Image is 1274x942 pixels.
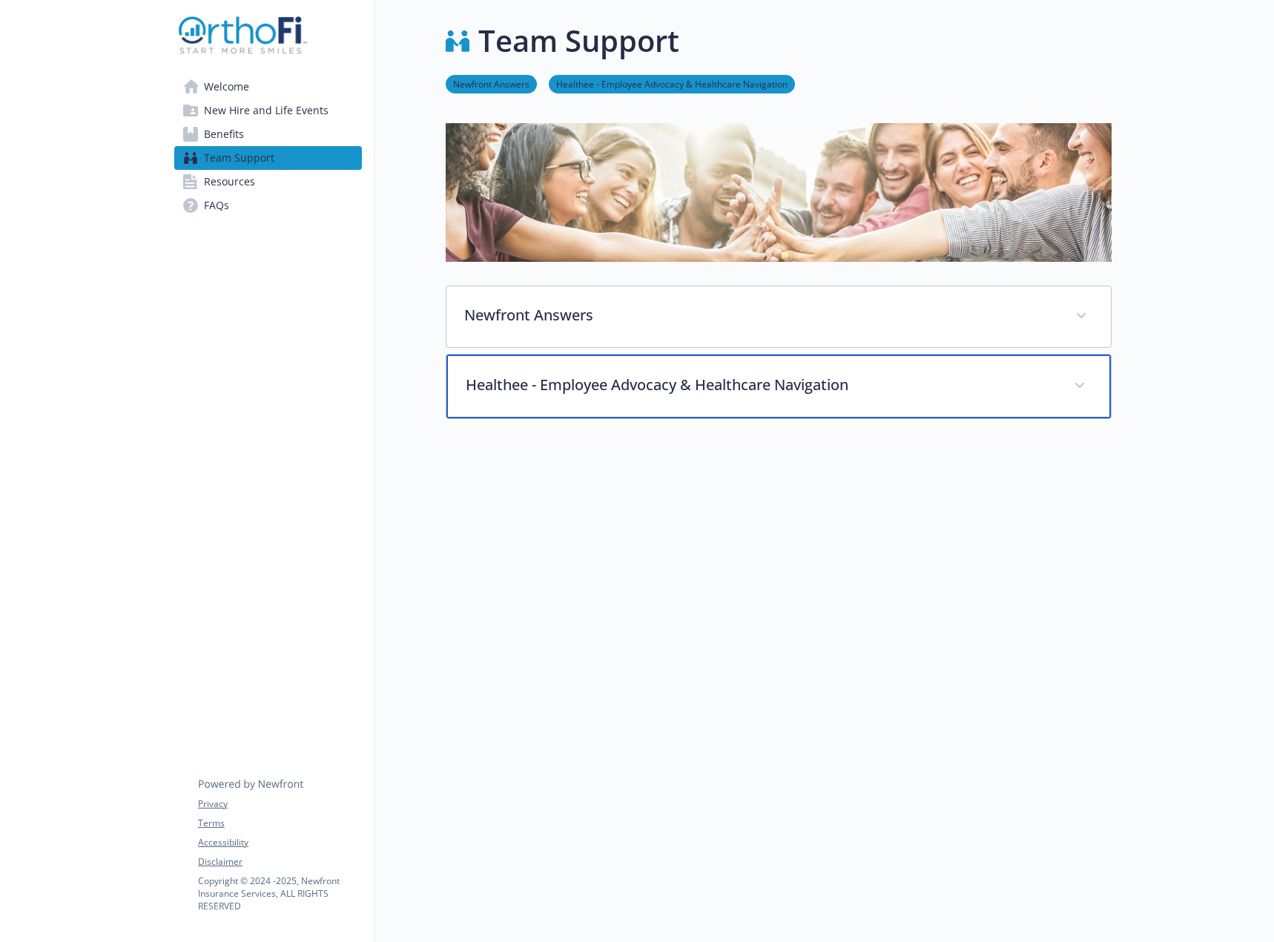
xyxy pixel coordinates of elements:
div: Newfront Answers [446,286,1111,347]
a: Healthee - Employee Advocacy & Healthcare Navigation [549,76,795,90]
span: Benefits [204,122,244,146]
div: Healthee - Employee Advocacy & Healthcare Navigation [446,355,1111,418]
a: Welcome [174,75,362,99]
a: Resources [174,170,362,194]
a: Team Support [174,146,362,170]
span: FAQs [204,194,229,217]
p: Copyright © 2024 - 2025 , Newfront Insurance Services, ALL RIGHTS RESERVED [198,875,361,912]
p: Newfront Answers [464,304,1057,326]
a: Accessibility [198,836,361,849]
span: Resources [204,170,255,194]
a: Privacy [198,797,361,811]
a: FAQs [174,194,362,217]
p: Healthee - Employee Advocacy & Healthcare Navigation [466,374,1056,396]
a: Benefits [174,122,362,146]
a: Newfront Answers [446,76,537,90]
span: Welcome [204,75,249,99]
span: New Hire and Life Events [204,99,329,122]
h1: Team Support [478,19,679,63]
a: Disclaimer [198,855,361,869]
a: New Hire and Life Events [174,99,362,122]
img: team support page banner [446,123,1112,262]
a: Terms [198,817,361,830]
span: Team Support [204,146,274,170]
